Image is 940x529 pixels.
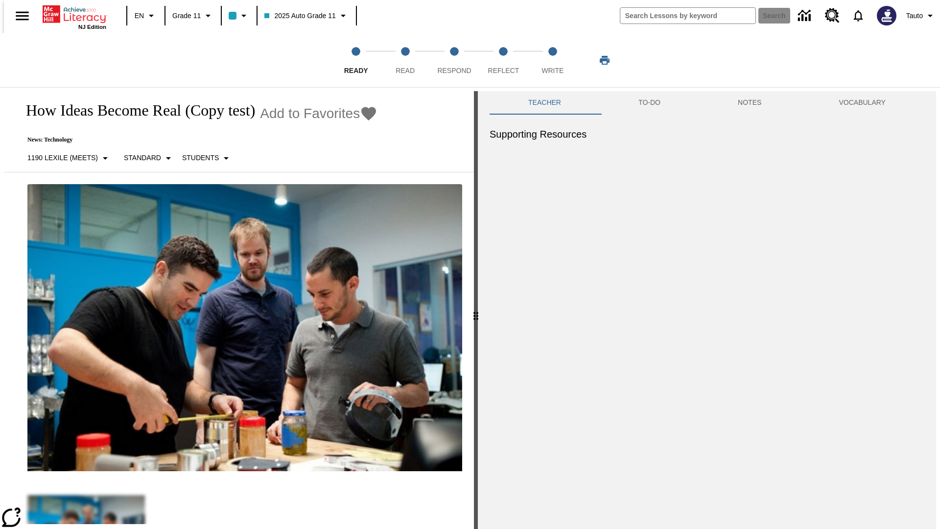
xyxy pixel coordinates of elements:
button: VOCABULARY [800,91,924,115]
img: Quirky founder Ben Kaufman tests a new product with co-worker Gaz Brown and product inventor Jon ... [27,184,462,471]
button: Ready step 1 of 5 [328,33,384,87]
span: NJ Edition [78,24,106,30]
p: Students [182,153,219,163]
p: News: Technology [16,136,377,144]
button: Select Lexile, 1190 Lexile (Meets) [23,149,115,167]
button: Class color is light blue. Change class color [225,7,254,24]
span: Ready [344,67,368,74]
button: Print [589,51,620,69]
span: Read [396,67,415,74]
div: Press Enter or Spacebar and then press right and left arrow keys to move the slider [474,91,478,529]
h6: Supporting Resources [490,126,924,142]
span: 2025 Auto Grade 11 [264,11,335,21]
button: TO-DO [600,91,699,115]
span: EN [135,11,144,21]
h1: How Ideas Become Real (Copy test) [16,101,255,120]
button: Write step 5 of 5 [524,33,581,87]
button: Select a new avatar [871,3,902,28]
span: Reflect [488,67,519,74]
span: Write [541,67,564,74]
span: Add to Favorites [260,106,360,121]
img: Avatar [877,6,896,25]
span: Grade 11 [172,11,201,21]
a: Notifications [846,3,871,28]
p: Standard [124,153,161,163]
button: Open side menu [8,1,37,30]
button: Teacher [490,91,600,115]
button: NOTES [699,91,800,115]
div: reading [4,91,474,524]
input: search field [620,8,755,24]
button: Respond step 3 of 5 [426,33,483,87]
button: Read step 2 of 5 [376,33,433,87]
div: Home [43,3,106,30]
button: Scaffolds, Standard [120,149,178,167]
button: Profile/Settings [902,7,940,24]
div: activity [478,91,936,529]
button: Class: 2025 Auto Grade 11, Select your class [260,7,352,24]
button: Language: EN, Select a language [130,7,162,24]
button: Add to Favorites - How Ideas Become Real (Copy test) [260,105,377,122]
span: Respond [437,67,471,74]
a: Data Center [792,2,819,29]
span: Tauto [906,11,923,21]
button: Grade: Grade 11, Select a grade [168,7,218,24]
a: Resource Center, Will open in new tab [819,2,846,29]
p: 1190 Lexile (Meets) [27,153,98,163]
button: Reflect step 4 of 5 [475,33,532,87]
button: Select Student [178,149,236,167]
div: Instructional Panel Tabs [490,91,924,115]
